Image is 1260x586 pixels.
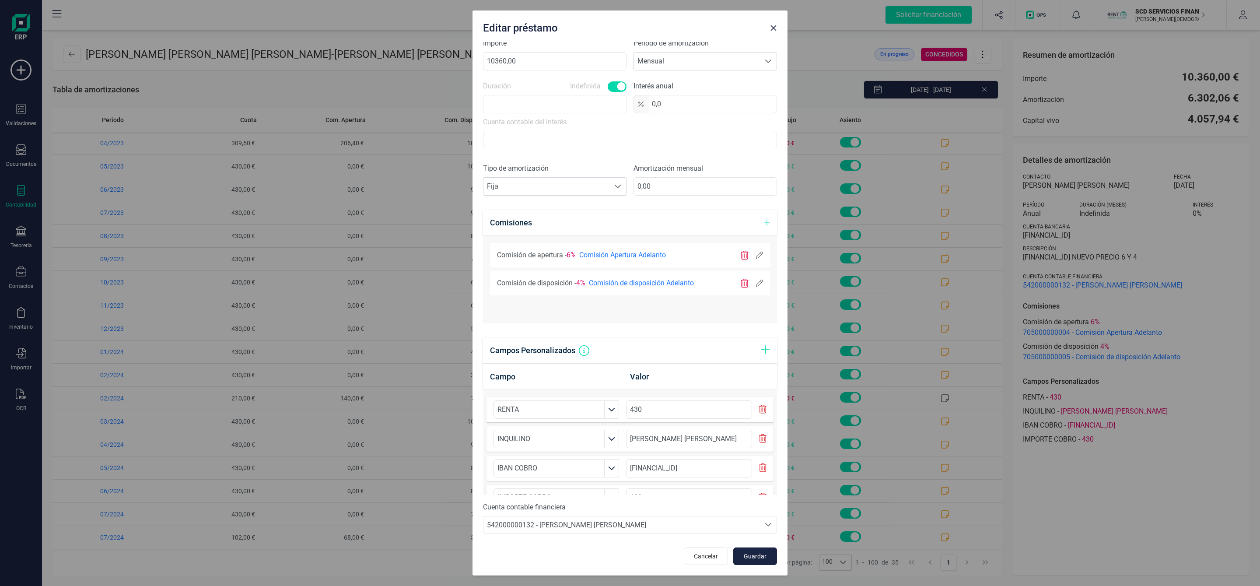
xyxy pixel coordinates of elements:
h6: Campo [490,371,630,383]
span: Comisión de disposición Adelanto [589,278,733,288]
input: Campo [493,430,605,448]
span: Guardar [743,552,767,561]
span: Mensual [634,53,760,70]
label: Amortización mensual [633,163,777,174]
span: 4% [576,278,585,288]
h6: Comisiones [490,217,532,229]
span: 542000000132 - [PERSON_NAME] [PERSON_NAME] [487,521,646,529]
span: Fija [483,178,609,195]
input: Valor [626,400,752,419]
label: Indefinida [570,81,601,91]
label: Cuenta contable financiera [483,502,566,512]
span: Comisión de disposición - [497,278,576,288]
h6: Campos Personalizados [490,344,575,357]
div: Editar préstamo [479,18,766,35]
h6: Valor [630,371,770,383]
input: Valor [626,430,752,448]
div: Seleccione una cuenta [760,516,777,533]
span: Comisión Apertura Adelanto [579,250,733,260]
label: Duración [483,81,511,91]
button: Cancelar [684,547,728,565]
label: Tipo de amortización [483,163,626,174]
label: Importe [483,38,626,49]
span: 6% [567,250,576,260]
button: Guardar [733,547,777,565]
input: Campo [493,459,605,477]
span: Comisión de apertura - [497,250,567,260]
label: Interés anual [633,81,777,91]
input: Campo [493,400,605,419]
input: Valor [626,488,752,507]
input: Valor [626,459,752,477]
label: Cuenta contable del interés [483,117,567,127]
input: Campo [493,488,605,507]
label: Período de amortización [633,38,777,49]
span: Cancelar [694,552,718,561]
